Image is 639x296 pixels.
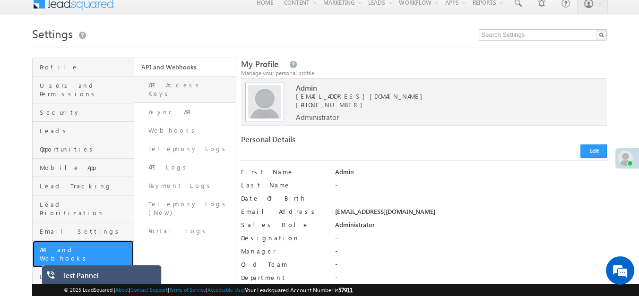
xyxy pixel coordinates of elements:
span: Administrator [296,113,339,121]
span: Your Leadsquared Account Number is [245,287,353,294]
span: Admin [296,84,589,92]
label: Manager [241,247,326,255]
a: Payment Logs [134,177,236,195]
div: - [335,181,607,194]
div: - [335,273,607,287]
span: Security [40,108,131,117]
span: Leads [40,127,131,135]
input: Search Settings [479,29,607,41]
span: © 2025 LeadSquared | | | | | [64,286,353,295]
label: First Name [241,168,326,176]
div: Administrator [335,220,607,234]
a: Async API [134,103,236,121]
button: Edit [580,144,607,158]
a: Contact Support [130,287,168,293]
a: Webhooks [134,121,236,140]
label: Last Name [241,181,326,189]
span: My Profile [241,59,278,69]
div: - [335,260,607,273]
a: Users and Permissions [33,76,134,103]
div: - [335,234,607,247]
span: [PHONE_NUMBER] [296,101,367,109]
a: Leads [33,122,134,140]
span: [EMAIL_ADDRESS][DOMAIN_NAME] [296,92,589,101]
a: Acceptable Use [207,287,243,293]
a: API Access Keys [134,76,236,103]
a: Lead Tracking [33,177,134,195]
label: Sales Role [241,220,326,229]
div: Personal Details [241,135,419,148]
div: Admin [335,168,607,181]
a: Portal Logs [134,222,236,240]
a: Data Management and Privacy [33,268,134,295]
a: Telephony Logs (New) [134,195,236,222]
label: Email Address [241,207,326,216]
span: API and Webhooks [40,245,131,262]
div: Manage your personal profile [241,69,607,77]
span: Lead Prioritization [40,200,131,217]
span: 57911 [338,287,353,294]
label: Date Of Birth [241,194,326,203]
a: Profile [33,58,134,76]
a: About [115,287,129,293]
span: Opportunities [40,145,131,153]
label: Department [241,273,326,282]
label: Old Team [241,260,326,269]
a: Telephony Logs [134,140,236,158]
a: Opportunities [33,140,134,159]
span: Lead Tracking [40,182,131,190]
a: Security [33,103,134,122]
span: Email Settings [40,227,131,236]
div: Test Pannel [63,271,155,284]
span: Settings [32,26,73,41]
a: API Logs [134,158,236,177]
div: [EMAIL_ADDRESS][DOMAIN_NAME] [335,207,607,220]
span: Data Management and Privacy [40,272,131,289]
label: Designation [241,234,326,242]
a: API and Webhooks [33,241,134,268]
a: Mobile App [33,159,134,177]
span: Mobile App [40,163,131,172]
div: - [335,247,607,260]
a: Email Settings [33,222,134,241]
a: Terms of Service [169,287,206,293]
span: Users and Permissions [40,81,131,98]
a: API and Webhooks [134,58,236,76]
a: Lead Prioritization [33,195,134,222]
span: Profile [40,63,131,71]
